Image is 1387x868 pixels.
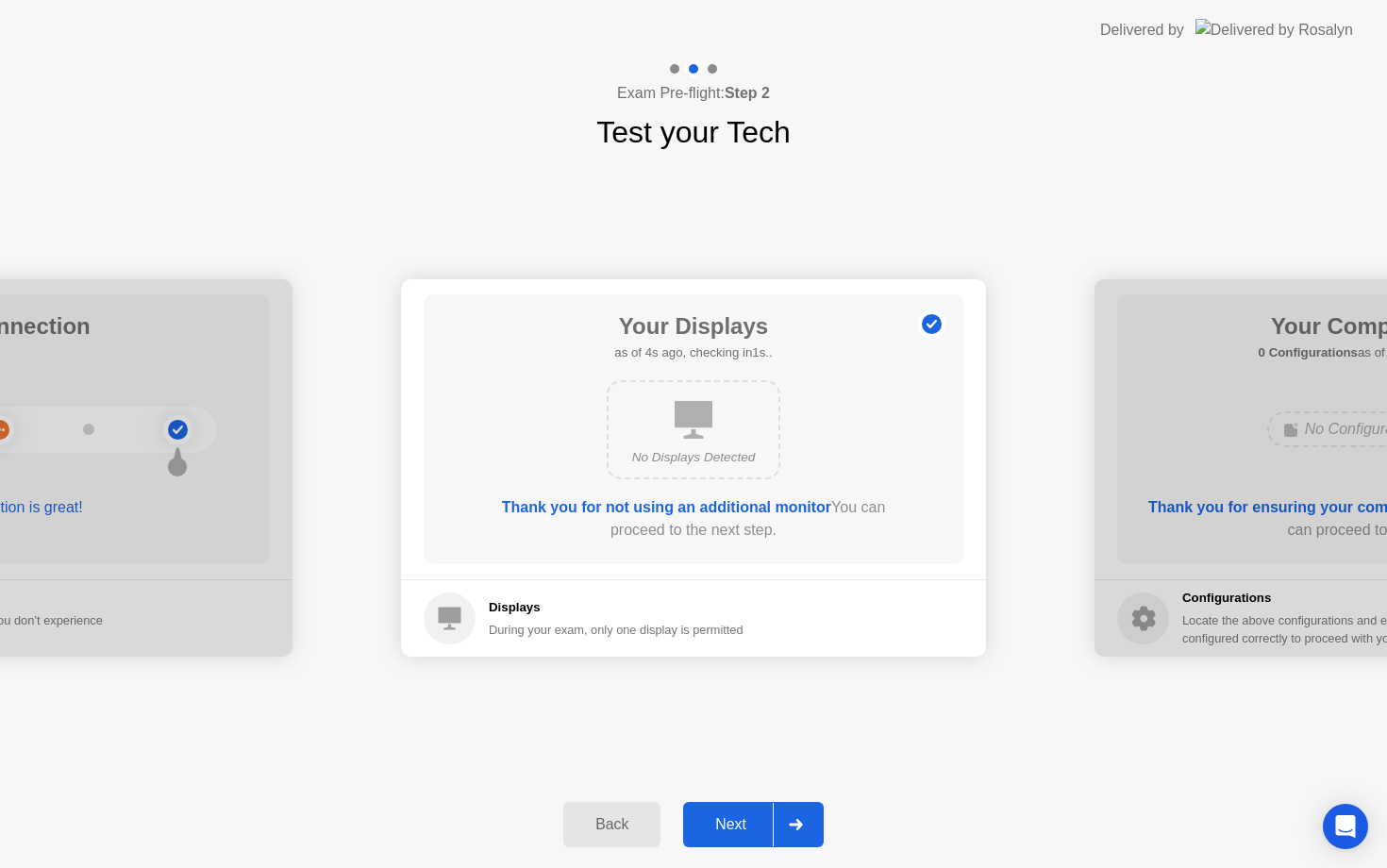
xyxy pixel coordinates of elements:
[502,499,831,515] b: Thank you for not using an additional monitor
[489,598,744,617] h5: Displays
[624,448,763,467] div: No Displays Detected
[1100,19,1184,42] div: Delivered by
[569,816,655,833] div: Back
[1323,804,1368,849] div: Open Intercom Messenger
[689,816,773,833] div: Next
[563,802,660,847] button: Back
[1195,19,1353,41] img: Delivered by Rosalyn
[725,85,770,101] b: Step 2
[614,309,772,343] h1: Your Displays
[489,621,744,639] div: During your exam, only one display is permitted
[683,802,824,847] button: Next
[617,82,770,105] h4: Exam Pre-flight:
[614,343,772,362] h5: as of 4s ago, checking in1s..
[477,496,910,542] div: You can proceed to the next step.
[596,109,791,155] h1: Test your Tech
